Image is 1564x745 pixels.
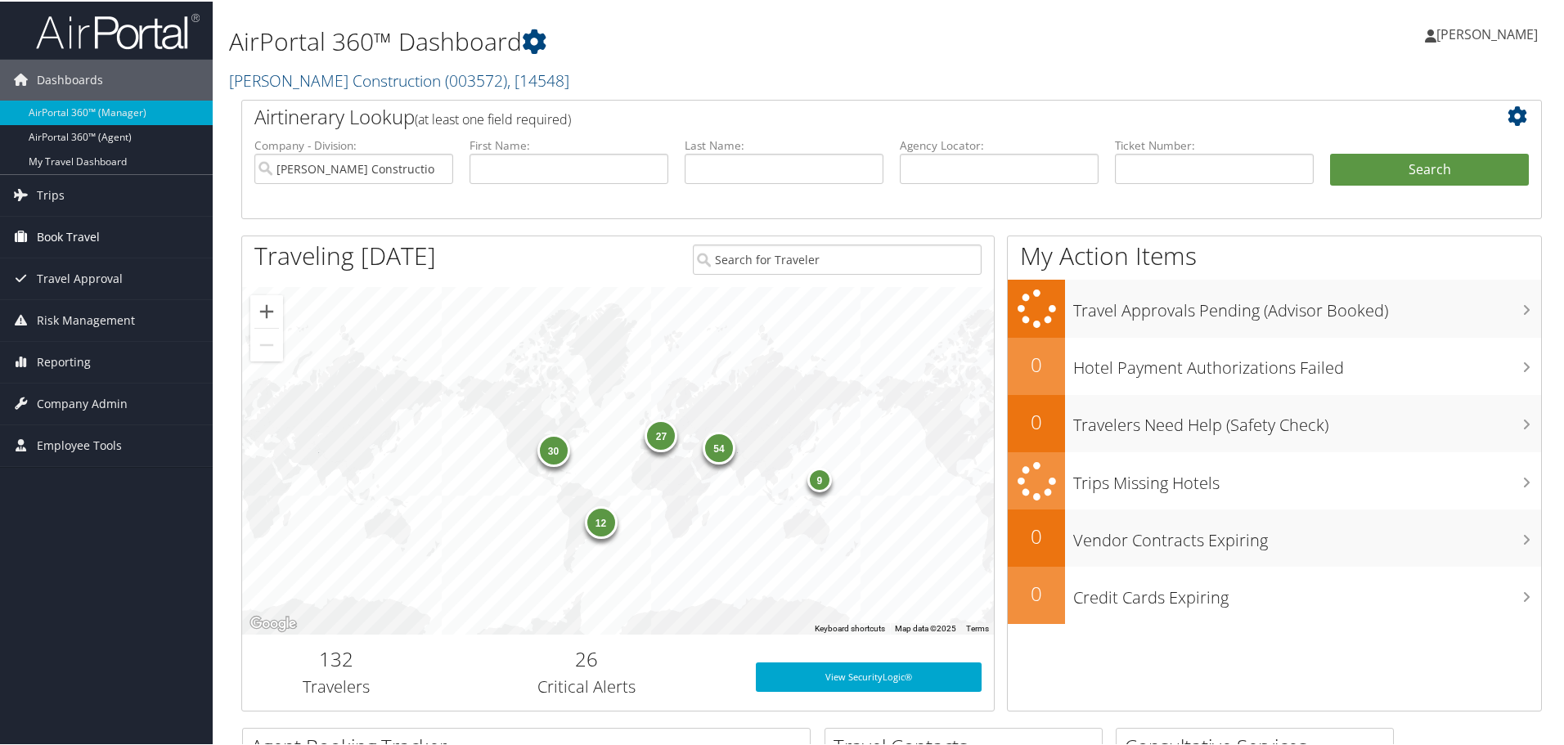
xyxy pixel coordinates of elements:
[1008,406,1065,434] h2: 0
[756,661,982,690] a: View SecurityLogic®
[895,622,956,631] span: Map data ©2025
[693,243,982,273] input: Search for Traveler
[815,622,885,633] button: Keyboard shortcuts
[443,644,731,671] h2: 26
[254,674,418,697] h3: Travelers
[1436,24,1538,42] span: [PERSON_NAME]
[254,101,1421,129] h2: Airtinerary Lookup
[1008,336,1541,393] a: 0Hotel Payment Authorizations Failed
[1073,577,1541,608] h3: Credit Cards Expiring
[537,433,569,465] div: 30
[37,215,100,256] span: Book Travel
[443,674,731,697] h3: Critical Alerts
[1115,136,1314,152] label: Ticket Number:
[445,68,507,90] span: ( 003572 )
[1008,578,1065,606] h2: 0
[254,644,418,671] h2: 132
[250,294,283,326] button: Zoom in
[37,424,122,465] span: Employee Tools
[37,58,103,99] span: Dashboards
[37,382,128,423] span: Company Admin
[685,136,883,152] label: Last Name:
[415,109,571,127] span: (at least one field required)
[1008,565,1541,622] a: 0Credit Cards Expiring
[254,136,453,152] label: Company - Division:
[37,173,65,214] span: Trips
[1008,278,1541,336] a: Travel Approvals Pending (Advisor Booked)
[37,340,91,381] span: Reporting
[703,429,735,462] div: 54
[229,68,569,90] a: [PERSON_NAME] Construction
[37,298,135,339] span: Risk Management
[1073,404,1541,435] h3: Travelers Need Help (Safety Check)
[37,257,123,298] span: Travel Approval
[1008,393,1541,451] a: 0Travelers Need Help (Safety Check)
[470,136,668,152] label: First Name:
[1008,237,1541,272] h1: My Action Items
[36,11,200,49] img: airportal-logo.png
[1008,508,1541,565] a: 0Vendor Contracts Expiring
[1073,462,1541,493] h3: Trips Missing Hotels
[507,68,569,90] span: , [ 14548 ]
[250,327,283,360] button: Zoom out
[584,505,617,537] div: 12
[1073,519,1541,550] h3: Vendor Contracts Expiring
[1008,451,1541,509] a: Trips Missing Hotels
[229,23,1112,57] h1: AirPortal 360™ Dashboard
[246,612,300,633] a: Open this area in Google Maps (opens a new window)
[1425,8,1554,57] a: [PERSON_NAME]
[1330,152,1529,185] button: Search
[254,237,436,272] h1: Traveling [DATE]
[1073,347,1541,378] h3: Hotel Payment Authorizations Failed
[966,622,989,631] a: Terms (opens in new tab)
[246,612,300,633] img: Google
[1073,289,1541,321] h3: Travel Approvals Pending (Advisor Booked)
[645,418,677,451] div: 27
[1008,349,1065,377] h2: 0
[900,136,1099,152] label: Agency Locator:
[807,465,832,490] div: 9
[1008,521,1065,549] h2: 0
